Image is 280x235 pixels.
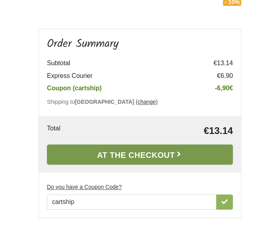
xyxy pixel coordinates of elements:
font: Do you have a Coupon Code? [47,184,122,190]
font: [GEOGRAPHIC_DATA] [75,99,134,105]
a: (change) [136,99,158,105]
label: Do you have a Coupon Code? [47,183,122,192]
font: €6.90 [217,72,233,79]
font: Total [47,125,60,132]
font: -6,90€ [215,85,233,92]
font: Order Summary [47,35,119,53]
input: Do you have a Coupon Code? [47,195,217,210]
font: €13.14 [204,126,233,136]
font: Subtotal [47,60,70,66]
font: Coupon (cartship) [47,85,102,92]
font: Shipping to [47,99,75,105]
font: At the Checkout [97,151,175,160]
font: €13.14 [214,60,233,66]
a: At the Checkout [47,145,233,165]
font: Express Courier [47,72,93,79]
